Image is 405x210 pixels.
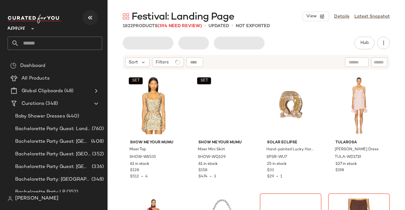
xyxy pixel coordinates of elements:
span: 3 [214,175,216,179]
span: 4 [145,175,148,179]
span: $158 [198,168,207,173]
button: SET [129,77,143,84]
span: $29 [267,175,274,179]
span: SET [200,79,208,83]
span: 61 in stock [130,161,149,167]
span: Bachelorette Party LP [15,189,65,196]
p: updated [209,23,229,29]
a: Latest Snapshot [354,13,390,20]
span: (760) [90,125,104,133]
span: • [204,22,206,30]
span: • [139,175,145,179]
span: • [232,22,233,30]
span: Mixer Top [129,147,146,153]
span: (336) [90,163,104,171]
div: Products [123,23,202,29]
span: (352) [91,151,104,158]
span: Bachelorette Party Guest: [GEOGRAPHIC_DATA] [15,138,90,145]
span: 107 in stock [335,161,357,167]
span: View [306,14,317,19]
img: svg%3e [8,196,13,201]
span: Bachelorette Party: [GEOGRAPHIC_DATA] [15,176,90,183]
span: Dashboard [20,62,45,69]
span: Bachelorette Party Guest: Landing Page [15,125,90,133]
span: Hand-painted Lucky Horseshoe Hair Clip [266,147,314,153]
span: Mixer Mini Skirt [198,147,225,153]
p: Not Exported [236,23,270,29]
span: Festival: Landing Page [132,11,234,23]
span: (394 Need Review) [158,24,202,28]
span: (352) [65,189,78,196]
span: $33 [267,168,274,173]
button: View [302,12,329,21]
span: SHOW-WS535 [129,154,156,160]
button: Hub [354,37,375,49]
span: 1822 [123,24,133,28]
span: • [274,175,280,179]
span: $474 [198,175,208,179]
span: SHOW-WQ109 [198,154,226,160]
span: TULA-WD1719 [335,154,361,160]
span: Solar Eclipse [267,140,314,146]
span: (348) [44,100,58,107]
span: $128 [130,168,139,173]
span: Baby Shower Dresses [15,113,65,120]
img: SPSR-WU7_V1.jpg [262,74,319,137]
button: SET [197,77,211,84]
span: $198 [335,168,344,173]
span: [PERSON_NAME] [15,195,59,202]
span: (348) [90,176,104,183]
span: Hub [360,40,369,45]
span: Tularosa [335,140,383,146]
span: (48) [63,87,73,95]
span: Show Me Your Mumu [130,140,177,146]
span: • [208,175,214,179]
span: Show Me Your Mumu [198,140,246,146]
span: Sort [129,59,138,66]
span: 25 in stock [267,161,287,167]
img: svg%3e [10,63,16,69]
span: SPSR-WU7 [266,154,287,160]
span: Revolve [8,21,25,33]
img: TULA-WD1719_V1.jpg [330,74,388,137]
span: 61 in stock [198,161,218,167]
a: Details [334,13,349,20]
span: (408) [90,138,104,145]
span: Curations [22,100,44,107]
span: All Products [22,75,50,82]
span: Bachelorette Party Guest: [GEOGRAPHIC_DATA] [15,151,91,158]
span: (440) [65,113,79,120]
span: Global Clipboards [22,87,63,95]
img: SHOW-WS535_V1.jpg [125,74,182,137]
span: Bachelorette Party Guest: [GEOGRAPHIC_DATA] [15,163,90,171]
span: [PERSON_NAME] Dress [335,147,378,153]
span: SET [132,79,140,83]
span: Filters [156,59,169,66]
img: cfy_white_logo.C9jOOHJF.svg [8,15,61,23]
span: $512 [130,175,139,179]
span: 1 [280,175,282,179]
img: svg%3e [123,13,129,20]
